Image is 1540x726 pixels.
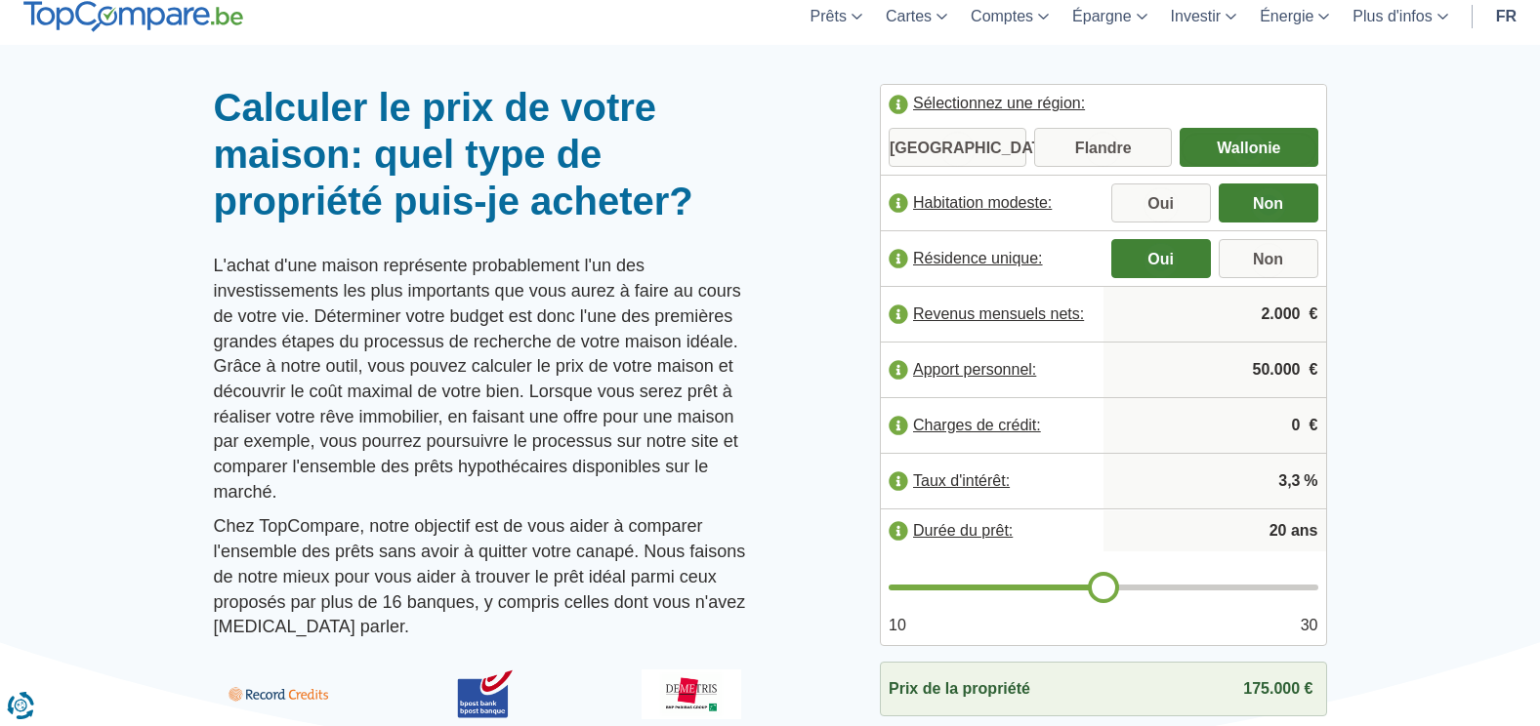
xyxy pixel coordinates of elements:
[1310,303,1318,326] span: €
[1219,239,1318,278] label: Non
[1310,415,1318,437] span: €
[229,669,328,719] img: Record Credits
[881,348,1103,391] label: Apport personnel:
[1111,183,1211,222] label: Oui
[1301,615,1318,637] span: 30
[881,460,1103,503] label: Taux d'intérêt:
[214,254,756,504] p: L'achat d'une maison représente probablement l'un des investissements les plus importants que vou...
[889,615,906,637] span: 10
[1219,183,1318,222] label: Non
[1180,128,1317,167] label: Wallonie
[881,404,1103,447] label: Charges de crédit:
[214,84,756,224] h1: Calculer le prix de votre maison: quel type de propriété puis-je acheter?
[1111,455,1318,507] input: |
[1304,470,1317,493] span: %
[642,669,741,719] img: Demetris
[881,85,1326,128] label: Sélectionnez une région:
[881,237,1103,280] label: Résidence unique:
[1034,128,1172,167] label: Flandre
[881,293,1103,336] label: Revenus mensuels nets:
[889,128,1026,167] label: [GEOGRAPHIC_DATA]
[435,669,534,719] img: BPost Banque
[214,514,756,640] p: Chez TopCompare, notre objectif est de vous aider à comparer l'ensemble des prêts sans avoir à qu...
[889,678,1030,701] span: Prix de la propriété
[1111,288,1318,341] input: |
[1291,520,1318,543] span: ans
[1111,343,1318,396] input: |
[881,509,1103,552] label: Durée du prêt:
[1310,359,1318,382] span: €
[1243,680,1312,697] span: 175.000 €
[881,181,1103,224] label: Habitation modeste:
[23,1,243,32] img: TopCompare
[1111,399,1318,452] input: |
[1111,239,1211,278] label: Oui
